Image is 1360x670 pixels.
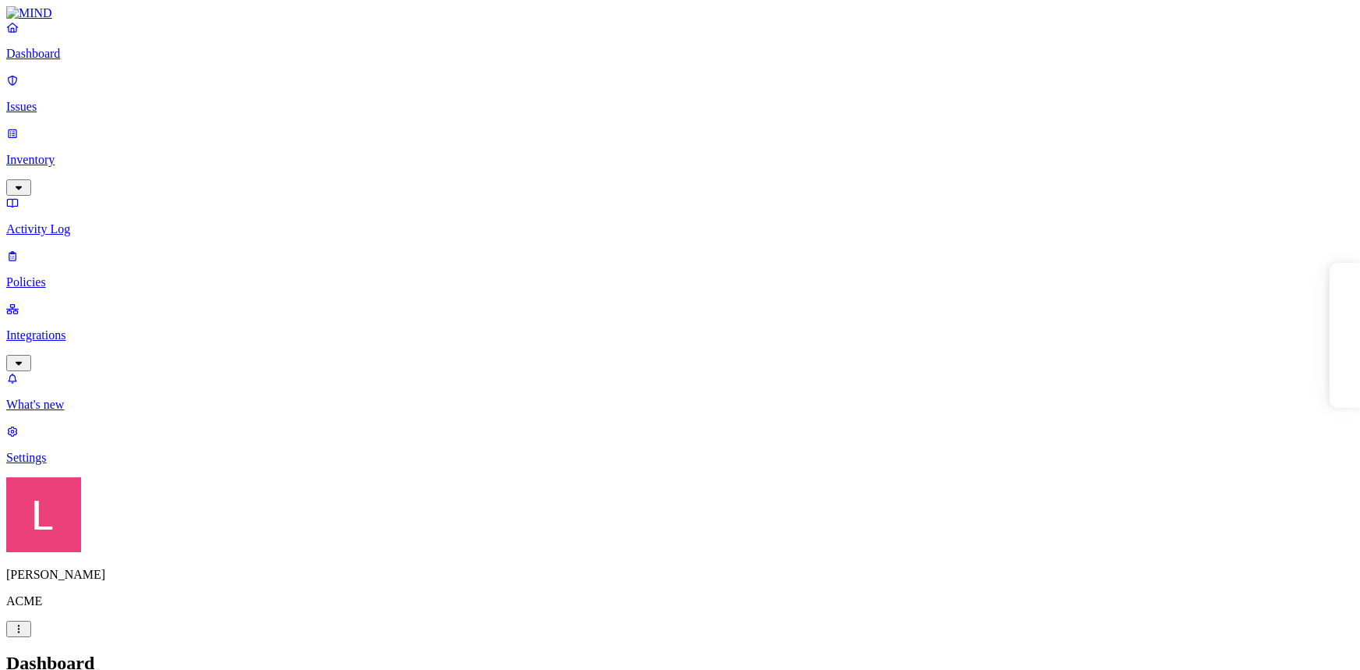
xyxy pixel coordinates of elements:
a: What's new [6,371,1354,412]
a: Integrations [6,302,1354,369]
a: Dashboard [6,20,1354,61]
p: What's new [6,398,1354,412]
p: Dashboard [6,47,1354,61]
a: Issues [6,73,1354,114]
p: Activity Log [6,222,1354,236]
p: Inventory [6,153,1354,167]
p: Policies [6,275,1354,289]
a: Settings [6,424,1354,465]
p: Issues [6,100,1354,114]
p: ACME [6,594,1354,608]
a: Activity Log [6,196,1354,236]
p: [PERSON_NAME] [6,568,1354,582]
img: Landen Brown [6,477,81,552]
img: MIND [6,6,52,20]
a: Policies [6,249,1354,289]
a: MIND [6,6,1354,20]
p: Integrations [6,328,1354,342]
p: Settings [6,451,1354,465]
a: Inventory [6,126,1354,193]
